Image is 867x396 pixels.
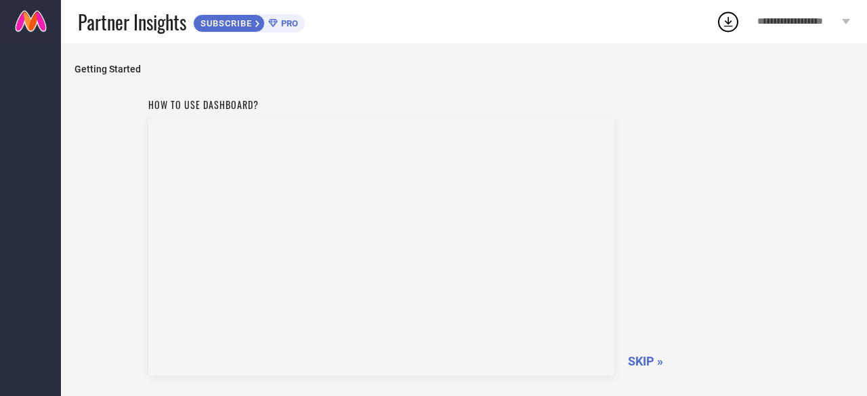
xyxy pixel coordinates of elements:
iframe: Workspace Section [148,118,614,376]
span: SUBSCRIBE [194,18,255,28]
span: PRO [278,18,298,28]
h1: How to use dashboard? [148,97,614,112]
a: SUBSCRIBEPRO [193,11,305,32]
span: SKIP » [628,354,663,368]
span: Partner Insights [78,8,186,36]
div: Open download list [716,9,740,34]
span: Getting Started [75,64,853,74]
